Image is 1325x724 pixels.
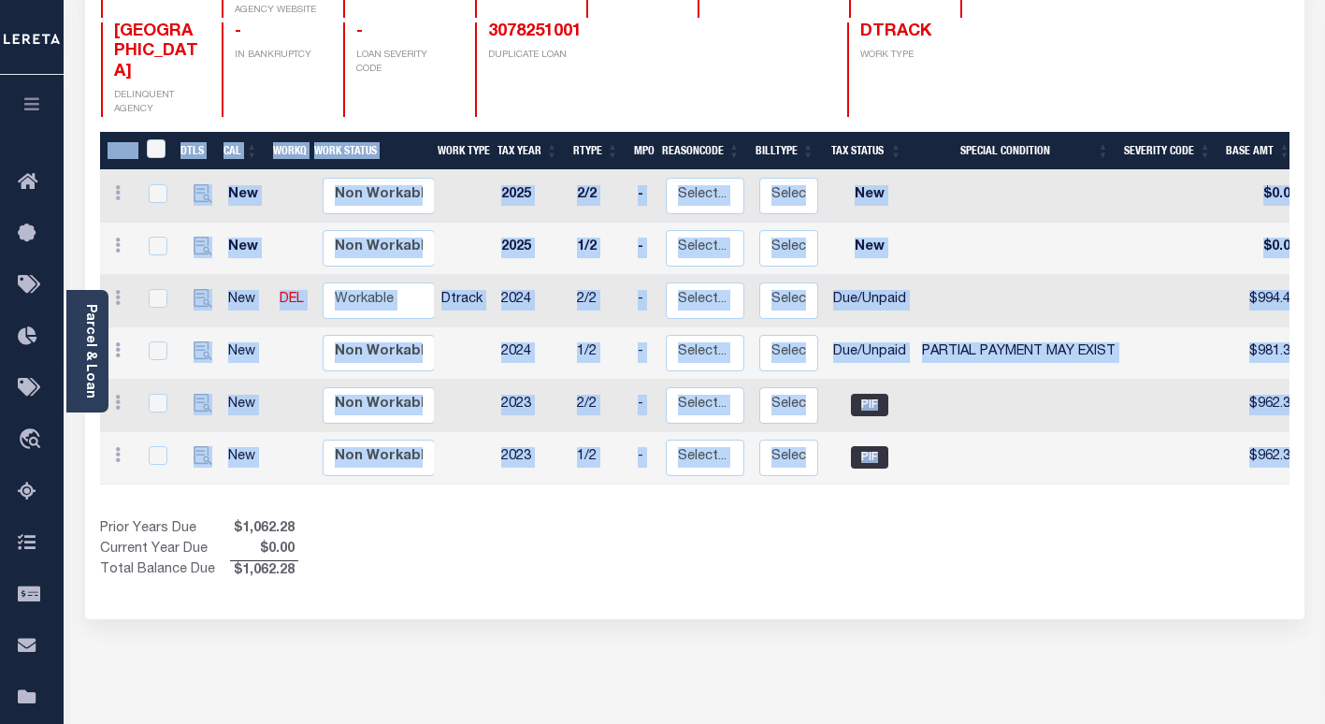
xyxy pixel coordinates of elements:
[216,132,266,170] th: CAL: activate to sort column ascending
[1226,327,1305,380] td: $981.36
[826,223,914,275] td: New
[235,4,321,18] p: AGENCY WEBSITE
[860,23,931,40] span: DTRACK
[630,275,658,327] td: -
[221,432,272,485] td: New
[630,170,658,223] td: -
[488,23,582,40] a: 3078251001
[83,304,96,398] a: Parcel & Loan
[826,327,914,380] td: Due/Unpaid
[235,49,321,63] p: IN BANKRUPTCY
[569,380,630,432] td: 2/2
[307,132,433,170] th: Work Status
[860,49,946,63] p: WORK TYPE
[100,540,230,560] td: Current Year Due
[136,132,174,170] th: &nbsp;
[494,380,569,432] td: 2023
[569,432,630,485] td: 1/2
[490,132,566,170] th: Tax Year: activate to sort column ascending
[494,327,569,380] td: 2024
[822,132,910,170] th: Tax Status: activate to sort column ascending
[851,446,888,469] span: PIF
[566,132,626,170] th: RType: activate to sort column ascending
[851,394,888,416] span: PIF
[826,170,914,223] td: New
[434,275,494,327] td: Dtrack
[494,223,569,275] td: 2025
[221,170,272,223] td: New
[494,275,569,327] td: 2024
[1226,170,1305,223] td: $0.00
[221,380,272,432] td: New
[230,519,298,540] span: $1,062.28
[221,275,272,327] td: New
[1226,432,1305,485] td: $962.35
[230,540,298,560] span: $0.00
[100,132,136,170] th: &nbsp;&nbsp;&nbsp;&nbsp;&nbsp;&nbsp;&nbsp;&nbsp;&nbsp;&nbsp;
[748,132,822,170] th: BillType: activate to sort column ascending
[100,519,230,540] td: Prior Years Due
[221,327,272,380] td: New
[221,223,272,275] td: New
[910,132,1117,170] th: Special Condition: activate to sort column ascending
[630,432,658,485] td: -
[280,293,304,306] a: DEL
[1226,275,1305,327] td: $994.43
[100,560,230,581] td: Total Balance Due
[630,327,658,380] td: -
[488,49,674,63] p: DUPLICATE LOAN
[826,275,914,327] td: Due/Unpaid
[230,561,298,582] span: $1,062.28
[114,23,198,80] span: [GEOGRAPHIC_DATA]
[1116,132,1218,170] th: Severity Code: activate to sort column ascending
[655,132,748,170] th: ReasonCode: activate to sort column ascending
[569,327,630,380] td: 1/2
[626,132,655,170] th: MPO
[18,428,48,453] i: travel_explore
[1218,132,1298,170] th: Base Amt: activate to sort column ascending
[356,49,452,77] p: LOAN SEVERITY CODE
[430,132,490,170] th: Work Type
[1226,223,1305,275] td: $0.00
[266,132,307,170] th: WorkQ
[569,275,630,327] td: 2/2
[630,380,658,432] td: -
[569,223,630,275] td: 1/2
[114,89,200,117] p: DELINQUENT AGENCY
[494,432,569,485] td: 2023
[173,132,216,170] th: DTLS
[235,23,241,40] span: -
[494,170,569,223] td: 2025
[922,345,1116,358] span: PARTIAL PAYMENT MAY EXIST
[569,170,630,223] td: 2/2
[630,223,658,275] td: -
[356,23,363,40] span: -
[1226,380,1305,432] td: $962.35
